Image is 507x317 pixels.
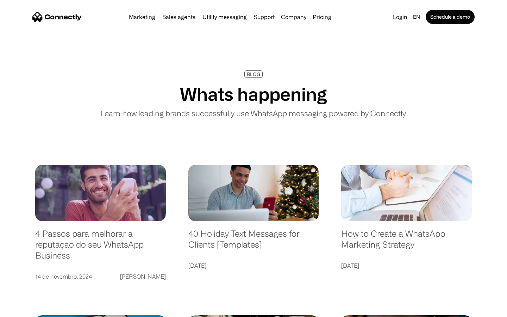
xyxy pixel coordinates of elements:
a: Schedule a demo [426,10,475,24]
div: 14 de novembro, 2024 [35,272,92,281]
a: 4 Passos para melhorar a reputação do seu WhatsApp Business [35,228,166,268]
p: Learn how leading brands successfully use WhatsApp messaging powered by Connectly. [100,107,407,119]
aside: Language selected: English [7,305,42,315]
div: BLOG [247,72,260,77]
div: Company [281,12,306,22]
div: [DATE] [341,261,359,271]
a: How to Create a WhatsApp Marketing Strategy [341,228,472,257]
a: Sales agents [159,14,198,20]
ul: Language list [14,305,42,315]
a: Marketing [126,14,158,20]
h1: Whats happening [180,83,327,105]
a: 40 Holiday Text Messages for Clients [Templates] [188,228,319,257]
a: Pricing [310,14,334,20]
a: Support [251,14,277,20]
div: [PERSON_NAME] [120,272,166,281]
a: Login [390,12,410,22]
a: Utility messaging [200,14,250,20]
div: [DATE] [188,261,206,271]
div: en [413,12,420,22]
